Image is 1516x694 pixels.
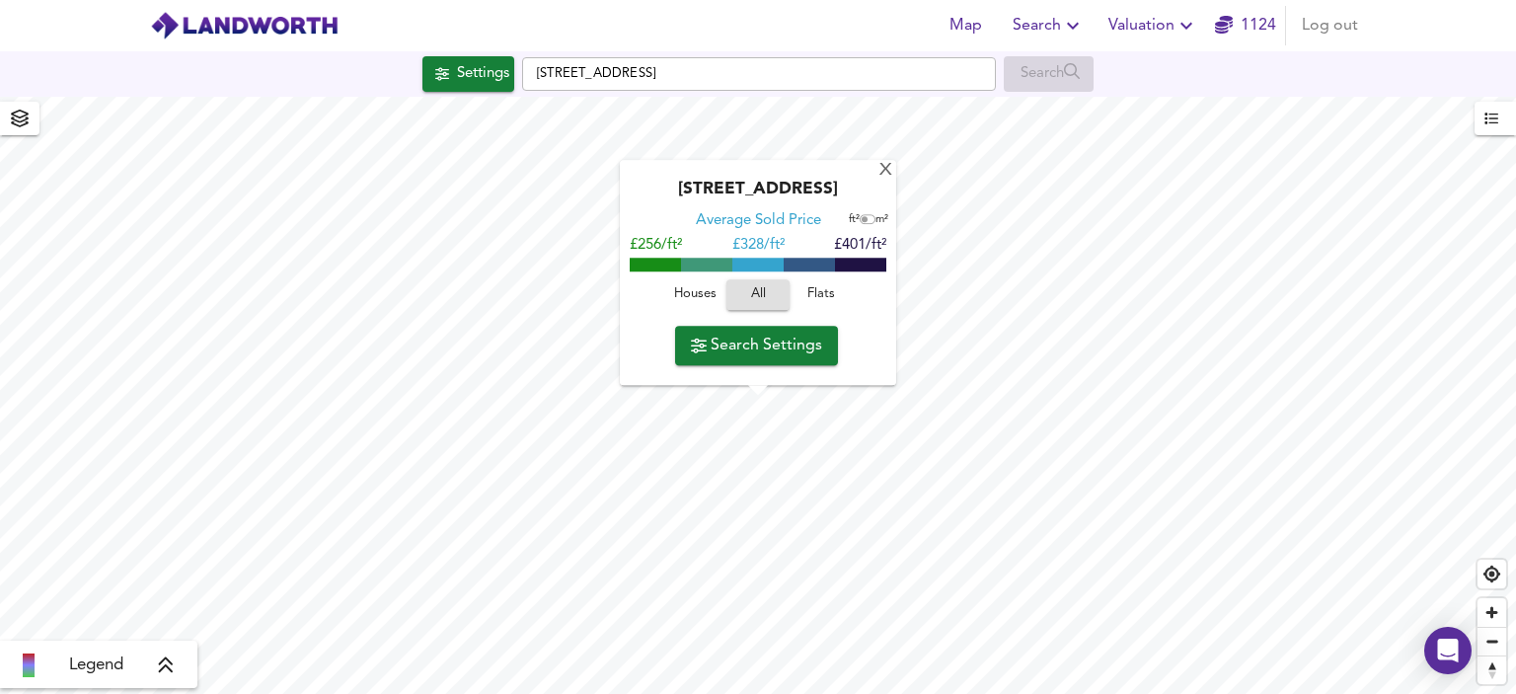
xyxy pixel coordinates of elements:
[691,332,822,359] span: Search Settings
[1478,560,1506,588] button: Find my location
[849,215,860,226] span: ft²
[1005,6,1093,45] button: Search
[1214,6,1277,45] button: 1124
[675,326,838,365] button: Search Settings
[877,162,894,181] div: X
[790,280,853,311] button: Flats
[834,239,886,254] span: £401/ft²
[795,284,848,307] span: Flats
[696,212,821,232] div: Average Sold Price
[934,6,997,45] button: Map
[1004,56,1094,92] div: Enable a Source before running a Search
[69,654,123,677] span: Legend
[1215,12,1276,39] a: 1124
[1013,12,1085,39] span: Search
[732,239,785,254] span: £ 328/ft²
[1478,628,1506,655] span: Zoom out
[630,239,682,254] span: £256/ft²
[422,56,514,92] button: Settings
[422,56,514,92] div: Click to configure Search Settings
[668,284,721,307] span: Houses
[663,280,726,311] button: Houses
[1478,627,1506,655] button: Zoom out
[1424,627,1472,674] div: Open Intercom Messenger
[875,215,888,226] span: m²
[1108,12,1198,39] span: Valuation
[150,11,339,40] img: logo
[1294,6,1366,45] button: Log out
[1302,12,1358,39] span: Log out
[1478,598,1506,627] button: Zoom in
[522,57,996,91] input: Enter a location...
[630,181,886,212] div: [STREET_ADDRESS]
[942,12,989,39] span: Map
[1100,6,1206,45] button: Valuation
[1478,655,1506,684] button: Reset bearing to north
[726,280,790,311] button: All
[457,61,509,87] div: Settings
[736,284,780,307] span: All
[1478,656,1506,684] span: Reset bearing to north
